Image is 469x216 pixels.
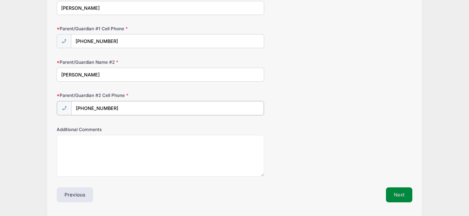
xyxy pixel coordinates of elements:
[71,101,264,115] input: (xxx) xxx-xxxx
[57,59,175,65] label: Parent/Guardian Name #2
[57,126,175,133] label: Additional Comments
[71,34,264,48] input: (xxx) xxx-xxxx
[57,92,175,99] label: Parent/Guardian #2 Cell Phone
[57,187,93,202] button: Previous
[386,187,412,202] button: Next
[57,25,175,32] label: Parent/Guardian #1 Cell Phone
